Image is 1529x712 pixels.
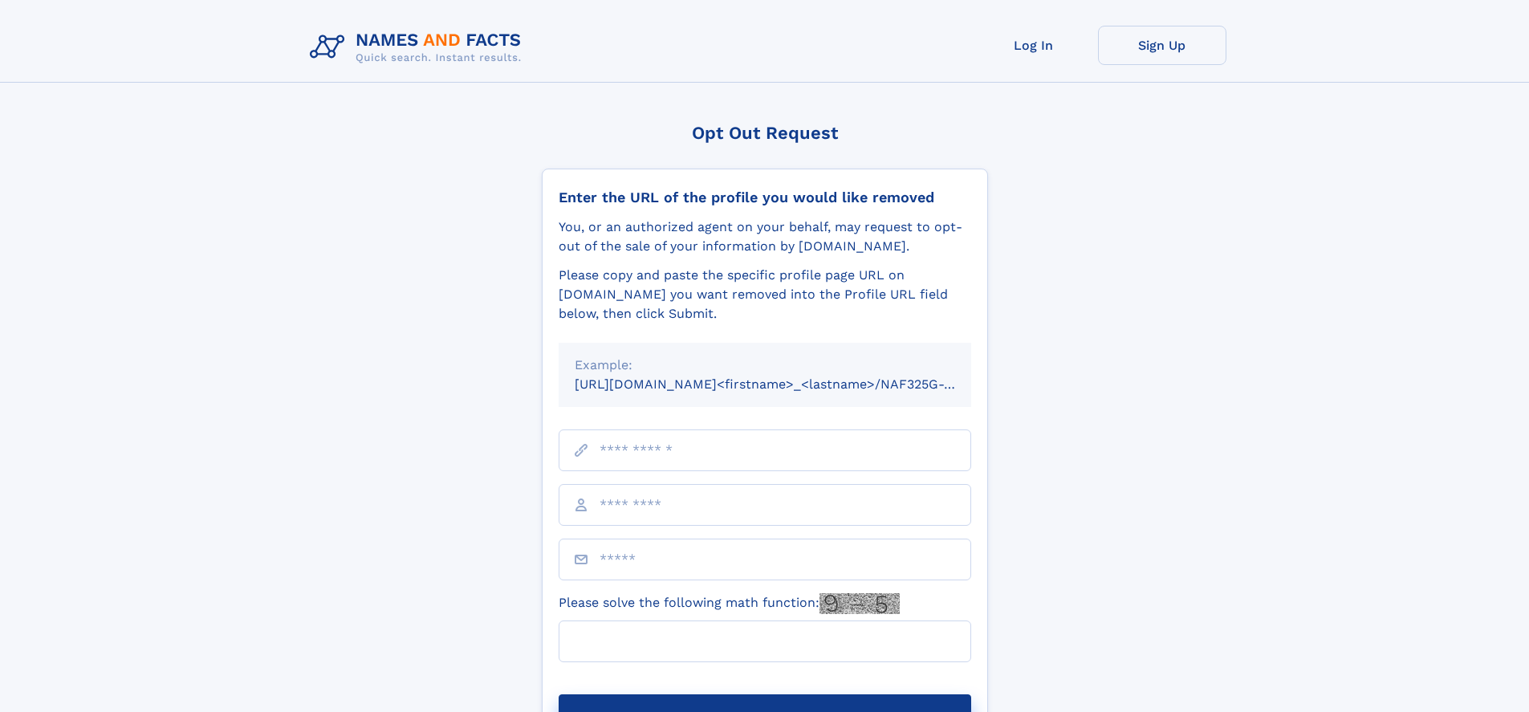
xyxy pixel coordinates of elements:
[303,26,535,69] img: Logo Names and Facts
[559,593,900,614] label: Please solve the following math function:
[559,266,971,323] div: Please copy and paste the specific profile page URL on [DOMAIN_NAME] you want removed into the Pr...
[559,218,971,256] div: You, or an authorized agent on your behalf, may request to opt-out of the sale of your informatio...
[542,123,988,143] div: Opt Out Request
[1098,26,1226,65] a: Sign Up
[575,356,955,375] div: Example:
[970,26,1098,65] a: Log In
[559,189,971,206] div: Enter the URL of the profile you would like removed
[575,376,1002,392] small: [URL][DOMAIN_NAME]<firstname>_<lastname>/NAF325G-xxxxxxxx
